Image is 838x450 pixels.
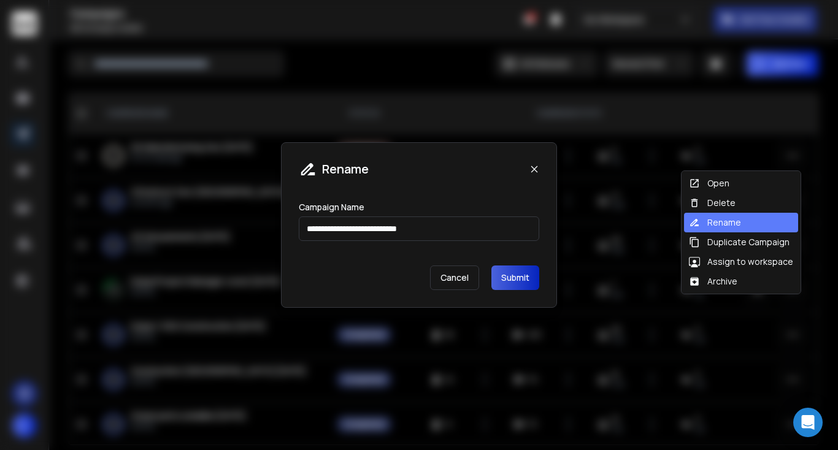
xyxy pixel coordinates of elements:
[491,265,539,290] button: Submit
[689,216,741,229] div: Rename
[793,408,823,437] div: Open Intercom Messenger
[689,256,793,268] div: Assign to workspace
[689,275,737,288] div: Archive
[299,203,364,212] label: Campaign Name
[689,236,790,248] div: Duplicate Campaign
[322,161,369,178] h1: Rename
[689,197,736,209] div: Delete
[430,265,479,290] p: Cancel
[689,177,729,189] div: Open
